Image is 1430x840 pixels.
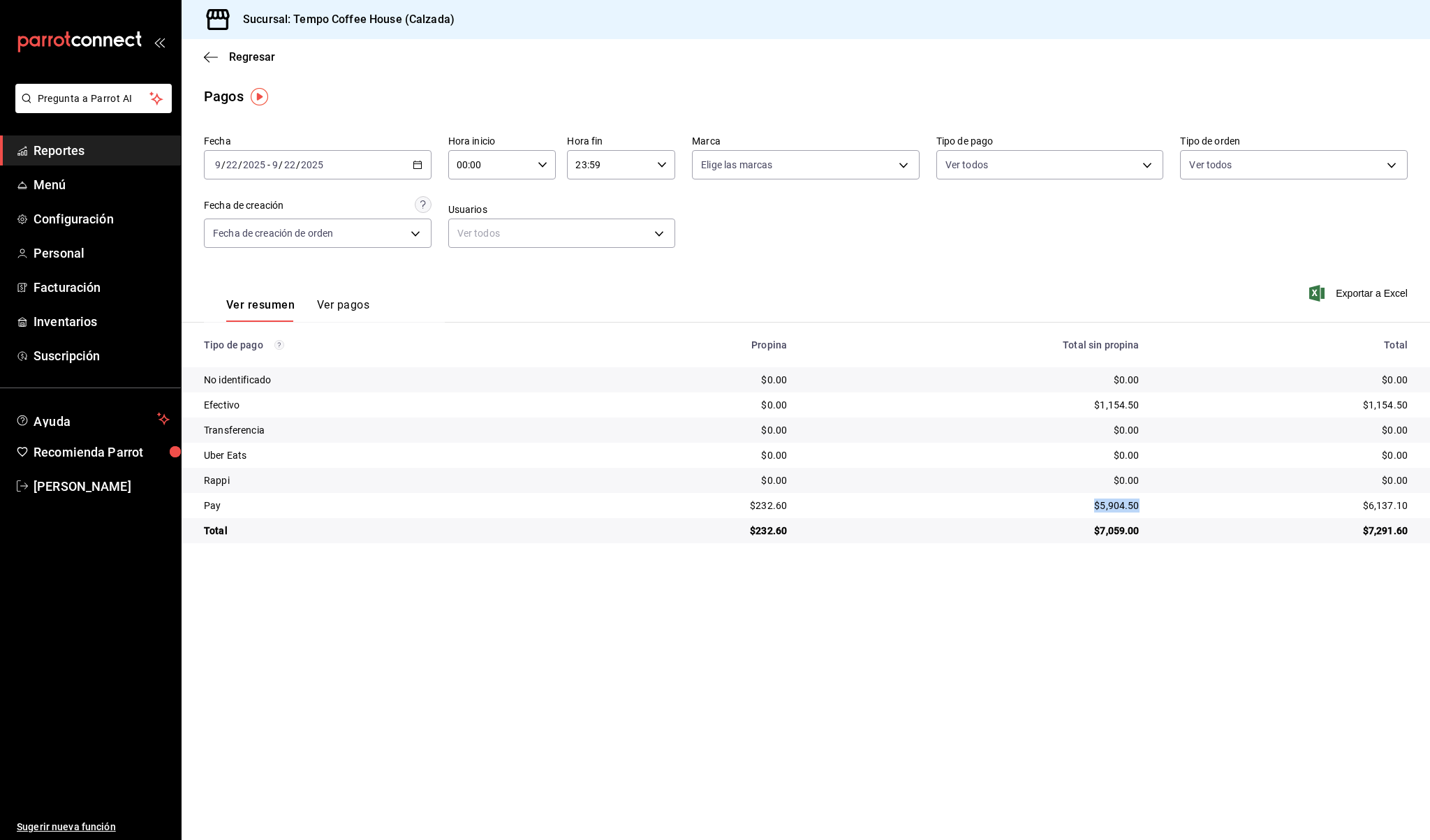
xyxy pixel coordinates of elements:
[251,88,268,105] img: Tooltip marker
[238,159,242,170] span: /
[242,159,266,170] input: ----
[1162,339,1408,351] div: Total
[204,448,575,462] div: Uber Eats
[598,339,787,351] div: Propina
[204,86,244,107] div: Pagos
[204,473,575,487] div: Rappi
[226,159,238,170] input: --
[809,524,1139,538] div: $7,059.00
[226,298,295,322] button: Ver resumen
[204,339,575,351] div: Tipo de pago
[214,159,221,170] input: --
[34,443,170,462] span: Recomienda Parrot
[296,159,300,170] span: /
[274,340,284,350] svg: Los pagos realizados con Pay y otras terminales son montos brutos.
[1312,285,1408,302] button: Exportar a Excel
[204,136,432,146] label: Fecha
[809,499,1139,513] div: $5,904.50
[204,423,575,437] div: Transferencia
[1162,499,1408,513] div: $6,137.10
[38,91,150,106] span: Pregunta a Parrot AI
[1162,373,1408,387] div: $0.00
[1162,448,1408,462] div: $0.00
[283,159,296,170] input: --
[34,346,170,365] span: Suscripción
[300,159,324,170] input: ----
[221,159,226,170] span: /
[598,423,787,437] div: $0.00
[279,159,283,170] span: /
[34,278,170,297] span: Facturación
[17,820,170,834] span: Sugerir nueva función
[34,175,170,194] span: Menú
[34,244,170,263] span: Personal
[15,84,172,113] button: Pregunta a Parrot AI
[204,524,575,538] div: Total
[598,398,787,412] div: $0.00
[809,339,1139,351] div: Total sin propina
[213,226,333,240] span: Fecha de creación de orden
[34,411,152,427] span: Ayuda
[598,524,787,538] div: $232.60
[34,209,170,228] span: Configuración
[317,298,369,322] button: Ver pagos
[692,136,920,146] label: Marca
[809,373,1139,387] div: $0.00
[10,101,172,116] a: Pregunta a Parrot AI
[34,141,170,160] span: Reportes
[701,158,772,172] span: Elige las marcas
[809,398,1139,412] div: $1,154.50
[154,36,165,47] button: open_drawer_menu
[204,499,575,513] div: Pay
[598,499,787,513] div: $232.60
[945,158,988,172] span: Ver todos
[448,205,676,214] label: Usuarios
[809,423,1139,437] div: $0.00
[34,477,170,496] span: [PERSON_NAME]
[809,448,1139,462] div: $0.00
[598,473,787,487] div: $0.00
[204,373,575,387] div: No identificado
[1162,423,1408,437] div: $0.00
[229,50,275,64] span: Regresar
[34,312,170,331] span: Inventarios
[272,159,279,170] input: --
[1162,398,1408,412] div: $1,154.50
[448,136,556,146] label: Hora inicio
[1162,473,1408,487] div: $0.00
[1162,524,1408,538] div: $7,291.60
[936,136,1164,146] label: Tipo de pago
[226,298,369,322] div: navigation tabs
[204,50,275,64] button: Regresar
[598,448,787,462] div: $0.00
[1180,136,1408,146] label: Tipo de orden
[567,136,675,146] label: Hora fin
[809,473,1139,487] div: $0.00
[204,198,283,213] div: Fecha de creación
[598,373,787,387] div: $0.00
[448,219,676,248] div: Ver todos
[204,398,575,412] div: Efectivo
[1189,158,1232,172] span: Ver todos
[267,159,270,170] span: -
[232,11,455,28] h3: Sucursal: Tempo Coffee House (Calzada)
